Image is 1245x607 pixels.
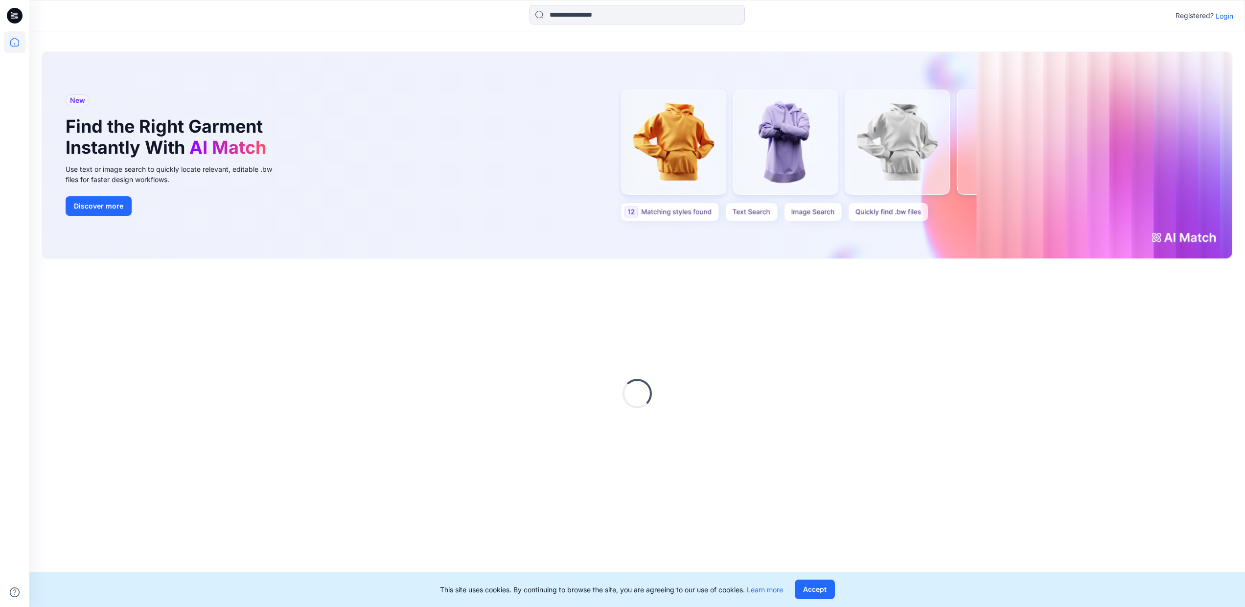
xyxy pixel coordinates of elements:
[795,580,835,599] button: Accept
[440,584,783,595] p: This site uses cookies. By continuing to browse the site, you are agreeing to our use of cookies.
[747,585,783,594] a: Learn more
[1176,10,1214,22] p: Registered?
[70,94,85,106] span: New
[1216,11,1233,21] p: Login
[189,137,266,158] span: AI Match
[66,116,271,158] h1: Find the Right Garment Instantly With
[66,196,132,216] button: Discover more
[66,164,286,185] div: Use text or image search to quickly locate relevant, editable .bw files for faster design workflows.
